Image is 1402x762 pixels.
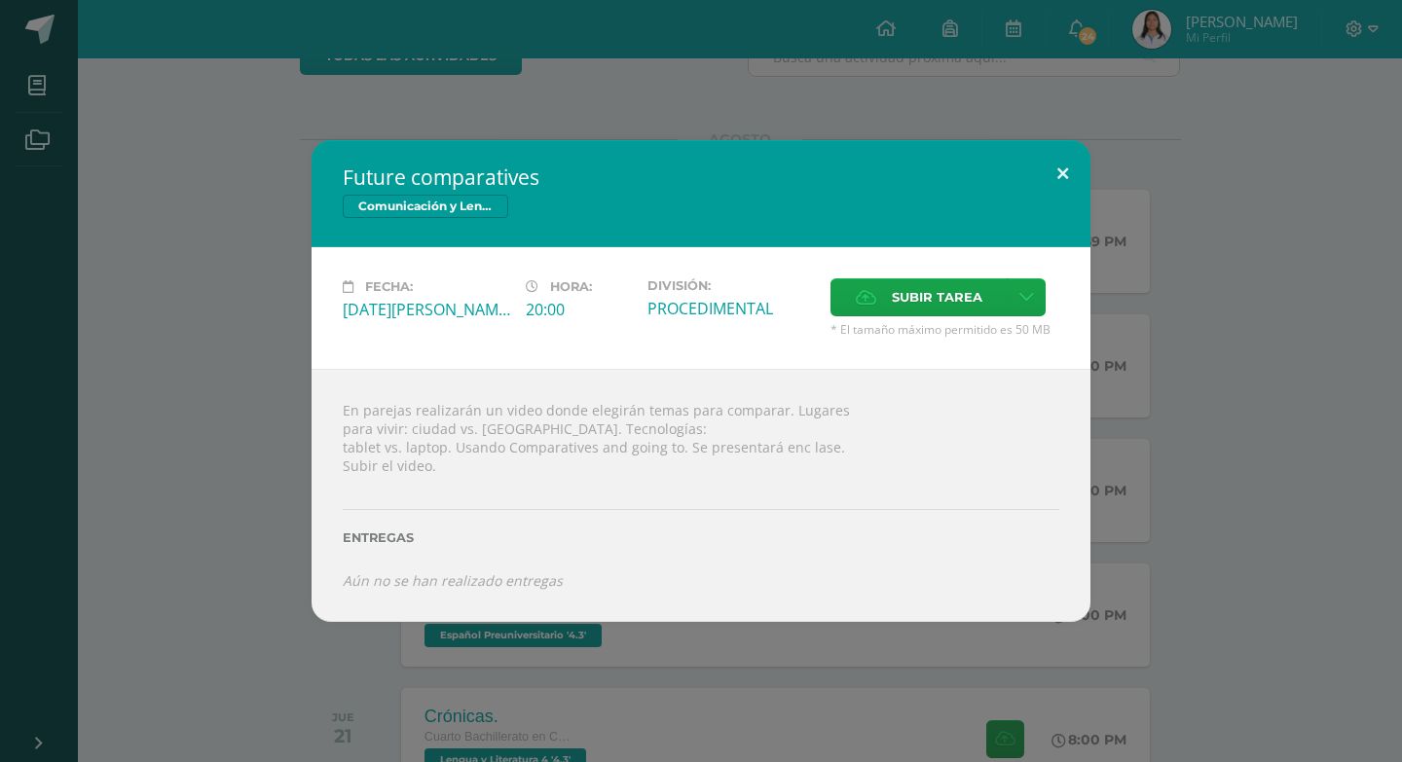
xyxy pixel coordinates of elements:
div: 20:00 [526,299,632,320]
div: En parejas realizarán un video donde elegirán temas para comparar. Lugares para vivir: ciudad vs.... [312,369,1090,621]
button: Close (Esc) [1035,140,1090,206]
span: Fecha: [365,279,413,294]
i: Aún no se han realizado entregas [343,571,563,590]
span: Hora: [550,279,592,294]
label: Entregas [343,530,1059,545]
span: Comunicación y Lenguaje L3, Inglés 4 [343,195,508,218]
h2: Future comparatives [343,163,1059,191]
span: * El tamaño máximo permitido es 50 MB [830,321,1059,338]
label: División: [647,278,815,293]
span: Subir tarea [892,279,982,315]
div: [DATE][PERSON_NAME] [343,299,510,320]
div: PROCEDIMENTAL [647,298,815,319]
